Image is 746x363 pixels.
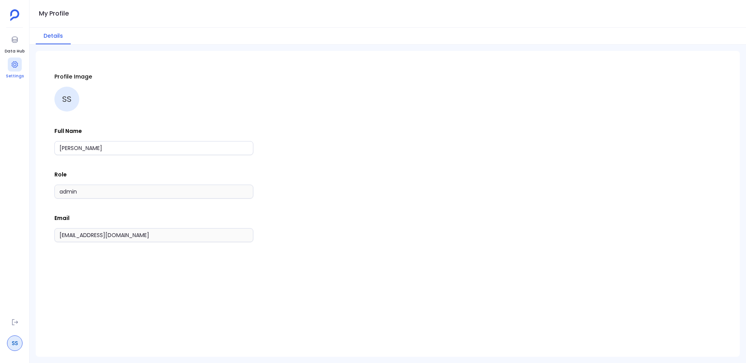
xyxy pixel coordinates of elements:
[6,73,24,79] span: Settings
[39,8,69,19] h1: My Profile
[54,73,721,80] p: Profile Image
[54,141,253,155] input: Full Name
[10,9,19,21] img: petavue logo
[54,171,721,178] p: Role
[54,185,253,199] input: Role
[54,87,79,112] div: SS
[36,28,71,44] button: Details
[54,228,253,242] input: Email
[54,214,721,222] p: Email
[7,335,23,351] a: SS
[5,33,24,54] a: Data Hub
[54,127,721,135] p: Full Name
[6,58,24,79] a: Settings
[5,48,24,54] span: Data Hub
